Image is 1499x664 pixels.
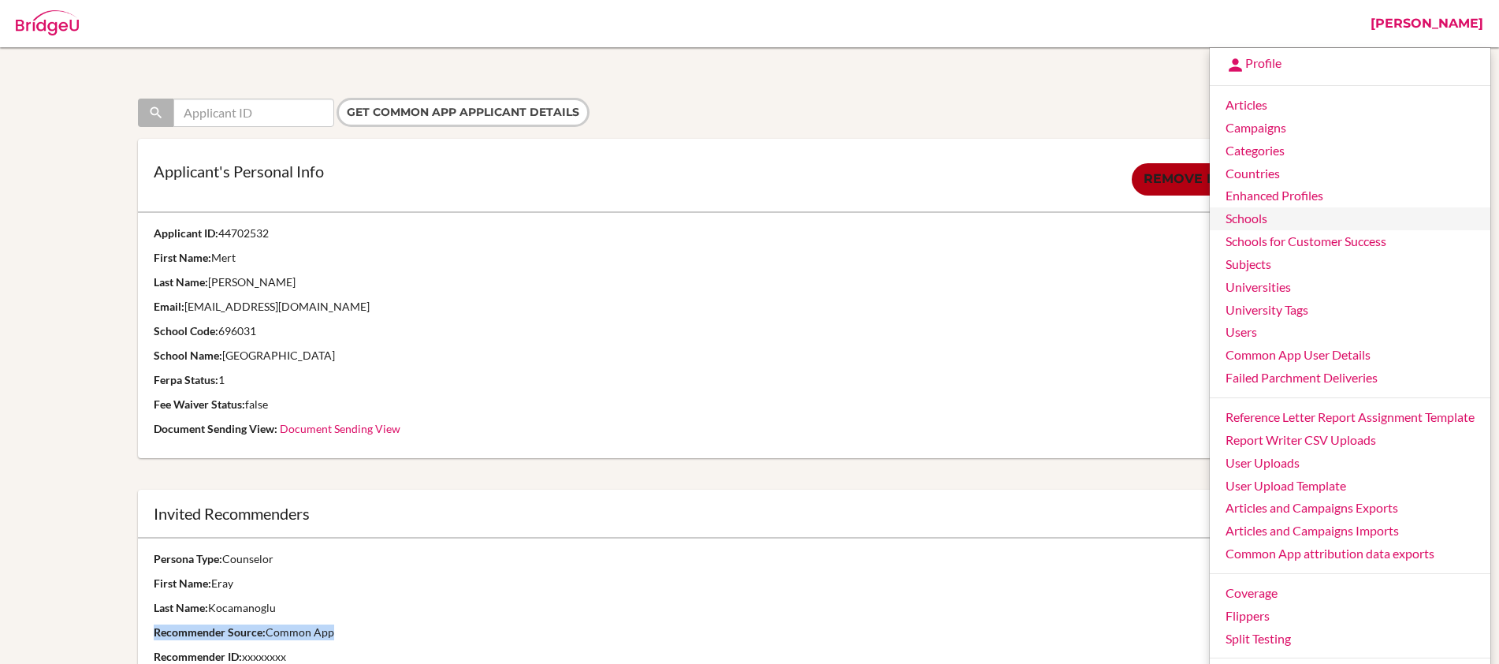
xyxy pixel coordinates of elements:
strong: First Name: [154,576,211,590]
a: Subjects [1210,253,1490,276]
strong: Recommender ID: [154,650,242,663]
a: Articles [1210,94,1490,117]
a: Profile [1210,52,1490,77]
div: Admin: Common App User Details [95,12,344,35]
div: Invited Recommenders [154,505,1345,521]
a: Flippers [1210,605,1490,628]
p: Mert [154,250,1345,266]
a: Reference Letter Report Assignment Template [1210,406,1490,429]
strong: School Code: [154,324,218,338]
p: [GEOGRAPHIC_DATA] [154,348,1345,364]
a: Failed Parchment Deliveries [1210,367,1490,390]
a: User Upload Template [1210,475,1490,498]
a: Schools [1210,207,1490,230]
a: Universities [1210,276,1490,299]
a: Campaigns [1210,117,1490,140]
a: User Uploads [1210,452,1490,475]
a: Schools for Customer Success [1210,230,1490,253]
strong: Email: [154,300,184,313]
input: Applicant ID [173,99,334,127]
p: 44702532 [154,226,1345,241]
a: Categories [1210,140,1490,162]
a: University Tags [1210,299,1490,322]
p: Kocamanoglu [154,600,1345,616]
a: Articles and Campaigns Exports [1210,497,1490,520]
a: Common App attribution data exports [1210,543,1490,565]
a: Countries [1210,162,1490,185]
a: Enhanced Profiles [1210,185,1490,207]
img: Bridge-U [16,10,79,35]
p: 1 [154,372,1345,388]
strong: School Name: [154,349,222,362]
p: [EMAIL_ADDRESS][DOMAIN_NAME] [154,299,1345,315]
p: Counselor [154,551,1345,567]
strong: Document Sending View: [154,422,277,435]
a: Remove external invites [1132,163,1345,196]
a: Split Testing [1210,628,1490,651]
p: [PERSON_NAME] [154,274,1345,290]
a: Articles and Campaigns Imports [1210,520,1490,543]
strong: Applicant ID: [154,226,218,240]
strong: Last Name: [154,275,208,289]
a: Document Sending View [280,422,400,435]
a: Coverage [1210,582,1490,605]
a: Report Writer CSV Uploads [1210,429,1490,452]
input: Get Common App applicant details [337,98,590,127]
strong: Recommender Source: [154,625,266,639]
p: 696031 [154,323,1345,339]
a: Common App User Details [1210,344,1490,367]
strong: Fee Waiver Status: [154,397,245,411]
p: Eray [154,576,1345,591]
strong: Persona Type: [154,552,222,565]
a: Users [1210,321,1490,344]
strong: Ferpa Status: [154,373,218,386]
p: false [154,397,1345,412]
p: Common App [154,625,1345,640]
p: Applicant's Personal Info [154,163,324,179]
strong: Last Name: [154,601,208,614]
strong: First Name: [154,251,211,264]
